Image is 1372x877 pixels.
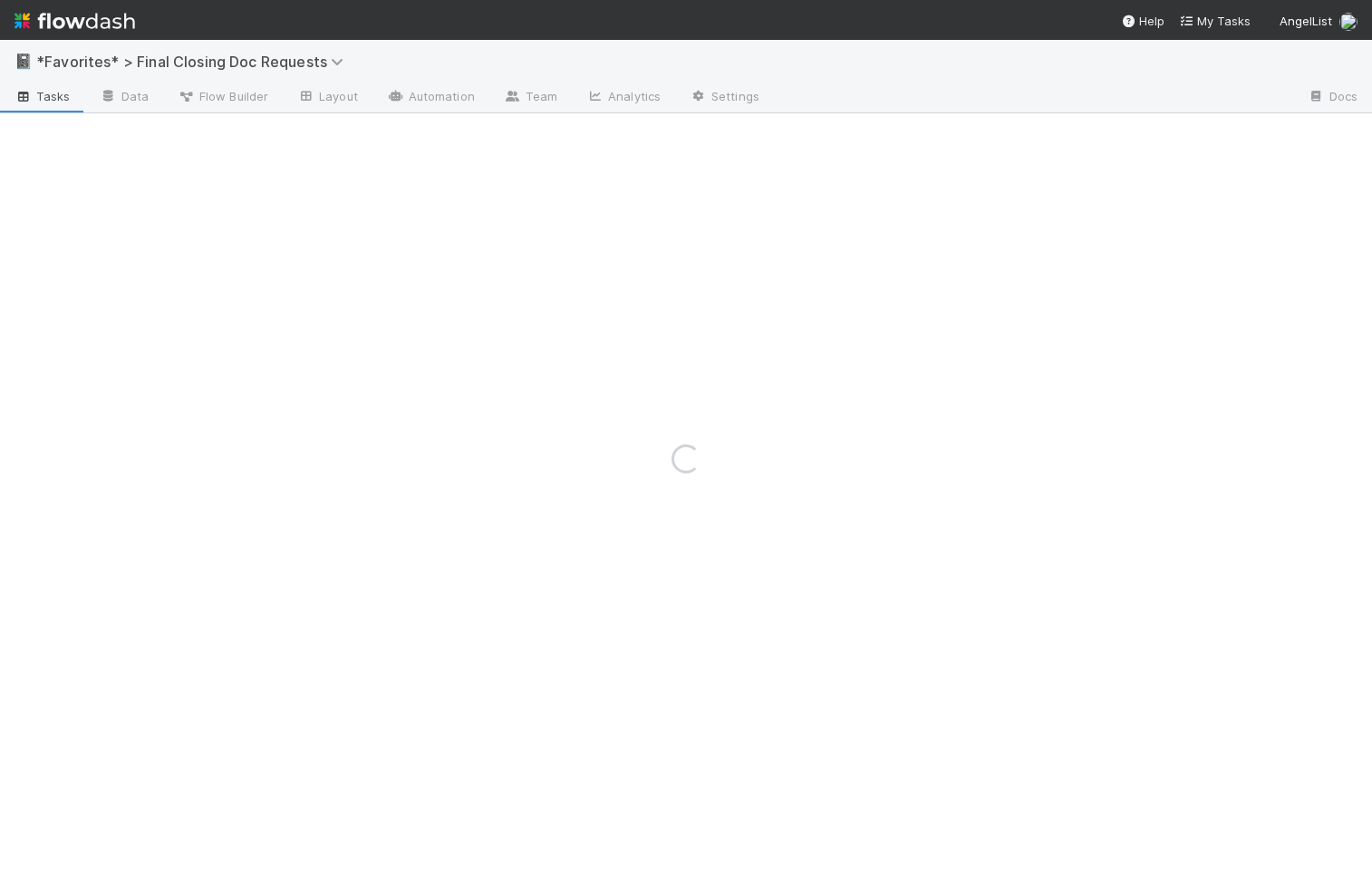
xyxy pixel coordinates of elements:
span: AngelList [1280,14,1332,28]
img: logo-inverted-e16ddd16eac7371096b0.svg [14,5,135,36]
span: My Tasks [1179,14,1251,28]
div: Help [1121,12,1164,30]
a: My Tasks [1179,12,1251,30]
img: avatar_b467e446-68e1-4310-82a7-76c532dc3f4b.png [1339,13,1358,31]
